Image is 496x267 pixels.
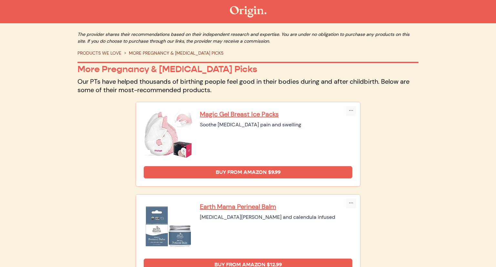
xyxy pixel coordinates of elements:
div: [MEDICAL_DATA][PERSON_NAME] and calendula infused [200,213,352,221]
a: Buy from Amazon $9.99 [144,166,352,178]
a: PRODUCTS WE LOVE [77,50,121,56]
img: The Origin Shop [230,6,266,17]
img: Magic Gel Breast Ice Packs [144,110,192,158]
img: Earth Mama Perineal Balm [144,202,192,251]
a: Earth Mama Perineal Balm [200,202,352,211]
a: Magic Gel Breast Ice Packs [200,110,352,118]
p: Our PTs have helped thousands of birthing people feel good in their bodies during and after child... [77,77,418,94]
p: The provider shares their recommendations based on their independent research and expertise. You ... [77,31,418,45]
div: Soothe [MEDICAL_DATA] pain and swelling [200,121,352,129]
li: MORE PREGNANCY & [MEDICAL_DATA] PICKS [121,50,223,57]
p: More Pregnancy & [MEDICAL_DATA] Picks [77,64,418,75]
